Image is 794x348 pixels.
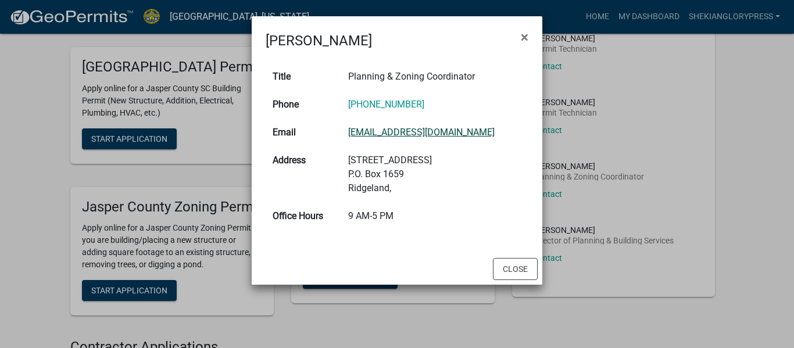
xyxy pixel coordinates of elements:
[493,258,538,280] button: Close
[266,30,372,51] h4: [PERSON_NAME]
[341,63,528,91] td: Planning & Zoning Coordinator
[266,146,341,202] th: Address
[348,127,495,138] a: [EMAIL_ADDRESS][DOMAIN_NAME]
[266,63,341,91] th: Title
[348,209,521,223] div: 9 AM-5 PM
[266,91,341,119] th: Phone
[266,202,341,230] th: Office Hours
[521,29,528,45] span: ×
[512,21,538,53] button: Close
[341,146,528,202] td: [STREET_ADDRESS] P.O. Box 1659 Ridgeland,
[348,99,424,110] a: [PHONE_NUMBER]
[266,119,341,146] th: Email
